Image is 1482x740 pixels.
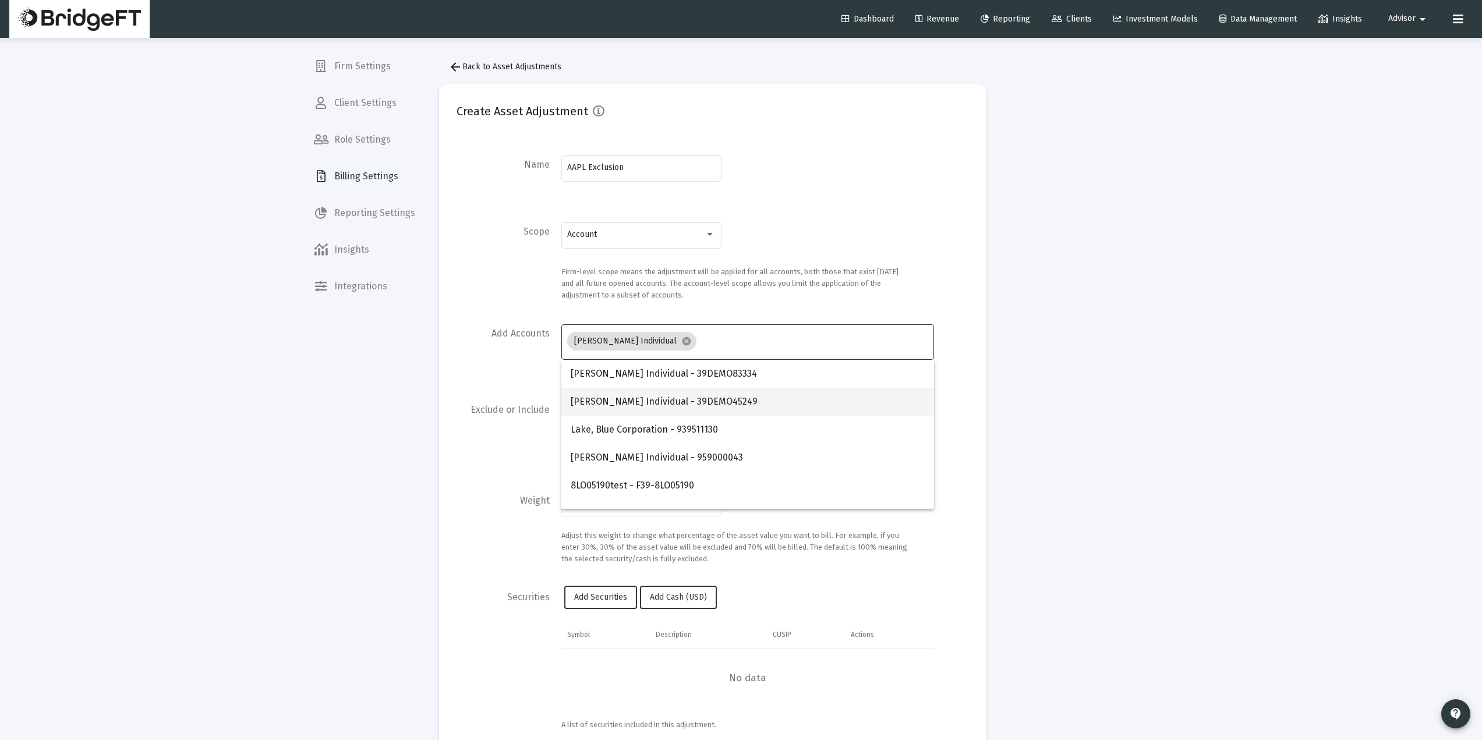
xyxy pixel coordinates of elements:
a: Client Settings [305,89,425,117]
img: Dashboard [18,8,141,31]
span: Clients [1052,14,1092,24]
div: CUSIP [773,630,791,639]
div: Description [656,630,692,639]
span: Insights [1318,14,1362,24]
label: Securities [507,592,550,737]
a: Clients [1042,8,1101,31]
label: Add Accounts [491,328,550,383]
a: Insights [305,236,425,264]
label: Weight [520,495,550,571]
a: Integrations [305,272,425,300]
a: Insights [1309,8,1371,31]
a: Data Management [1210,8,1306,31]
span: Add Securities [574,592,627,602]
mat-icon: arrow_drop_down [1416,8,1430,31]
td: Column Description [650,621,766,649]
span: [PERSON_NAME] Individual - 959000043 [571,444,925,472]
label: Scope [524,226,550,307]
a: Revenue [906,8,968,31]
button: Back to Asset Adjustments [439,55,571,79]
span: Investment Models [1113,14,1198,24]
a: Dashboard [832,8,903,31]
mat-icon: cancel [681,336,692,346]
div: Actions [851,630,874,639]
div: Data grid [561,621,934,707]
span: No data [561,672,934,685]
h2: Create Asset Adjustment [457,102,588,121]
div: Symbol [567,630,590,639]
button: Add Cash (USD) [640,586,717,609]
td: Column Actions [845,621,933,649]
button: Add Securities [564,586,637,609]
span: Dashboard [841,14,894,24]
button: Advisor [1374,7,1444,30]
a: Reporting Settings [305,199,425,227]
input: e.g. Standard Fee [567,163,715,172]
label: Exclude or Include [471,404,550,473]
a: Firm Settings [305,52,425,80]
mat-chip-list: Account Selection [567,330,928,353]
mat-icon: arrow_back [448,60,462,74]
span: Data Management [1219,14,1297,24]
span: Back to Asset Adjustments [448,62,561,72]
span: Revenue [915,14,959,24]
a: Reporting [971,8,1039,31]
a: Billing Settings [305,162,425,190]
span: Lake, Blue Corporation - 939511130 [571,416,925,444]
span: Advisor [1388,14,1416,24]
span: [PERSON_NAME] Individual - 39DEMO45249 [571,388,925,416]
span: Account [567,229,597,239]
span: Reporting [981,14,1030,24]
div: Firm-level scope means the adjustment will be applied for all accounts, both those that exist [DA... [561,266,911,301]
mat-icon: contact_support [1449,707,1463,721]
a: Investment Models [1104,8,1207,31]
span: 8LO05190test - F39-8LO05190 [571,472,925,500]
a: Role Settings [305,126,425,154]
span: Add Cash (USD) [650,592,707,602]
span: [PERSON_NAME] Individual - 39DEMO83334 [571,360,925,388]
label: Name [524,159,550,205]
td: Column CUSIP [767,621,845,649]
mat-chip: [PERSON_NAME] Individual [567,332,696,350]
div: Adjust this weight to change what percentage of the asset value you want to bill. For example, if... [561,530,911,565]
div: A list of securities included in this adjustment. [561,719,911,731]
td: Column Symbol [561,621,650,649]
span: 8LO05220 - F39-8LO05220 [571,500,925,527]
